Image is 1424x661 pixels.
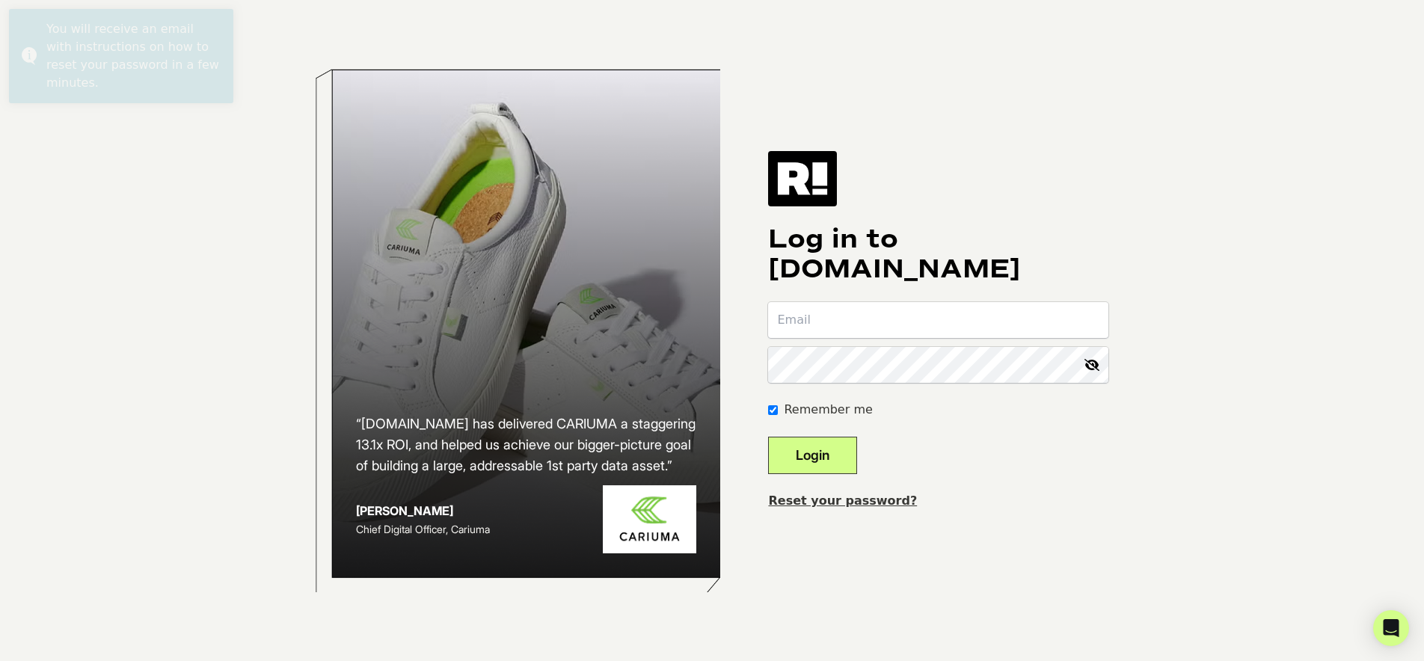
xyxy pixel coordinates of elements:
label: Remember me [784,401,872,419]
button: Login [768,437,857,474]
h1: Log in to [DOMAIN_NAME] [768,224,1108,284]
h2: “[DOMAIN_NAME] has delivered CARIUMA a staggering 13.1x ROI, and helped us achieve our bigger-pic... [356,413,697,476]
input: Email [768,302,1108,338]
img: Cariuma [603,485,696,553]
div: Open Intercom Messenger [1373,610,1409,646]
div: You will receive an email with instructions on how to reset your password in a few minutes. [46,20,222,92]
strong: [PERSON_NAME] [356,503,453,518]
img: Retention.com [768,151,837,206]
a: Reset your password? [768,494,917,508]
span: Chief Digital Officer, Cariuma [356,523,490,535]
